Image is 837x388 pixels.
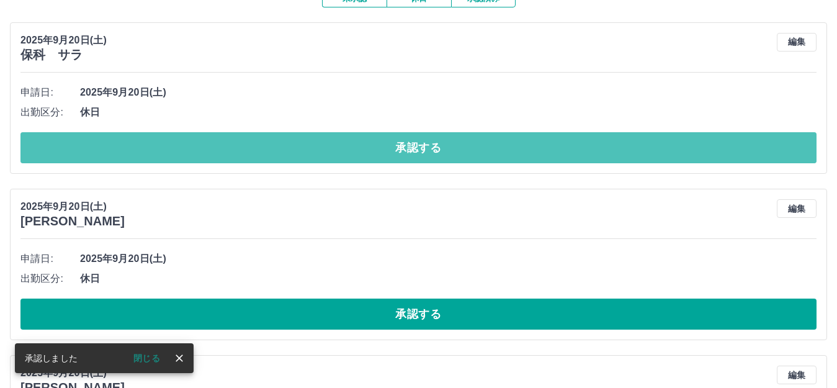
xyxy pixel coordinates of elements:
button: close [170,349,189,368]
button: 編集 [777,366,817,384]
h3: [PERSON_NAME] [20,214,125,228]
span: 2025年9月20日(土) [80,251,817,266]
span: 出勤区分: [20,271,80,286]
h3: 保科 サラ [20,48,107,62]
p: 2025年9月20日(土) [20,366,125,381]
button: 承認する [20,132,817,163]
div: 承認しました [25,347,78,369]
span: 2025年9月20日(土) [80,85,817,100]
button: 編集 [777,33,817,52]
span: 申請日: [20,251,80,266]
span: 出勤区分: [20,105,80,120]
p: 2025年9月20日(土) [20,199,125,214]
button: 承認する [20,299,817,330]
span: 休日 [80,271,817,286]
p: 2025年9月20日(土) [20,33,107,48]
span: 申請日: [20,85,80,100]
span: 休日 [80,105,817,120]
button: 閉じる [123,349,170,368]
button: 編集 [777,199,817,218]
